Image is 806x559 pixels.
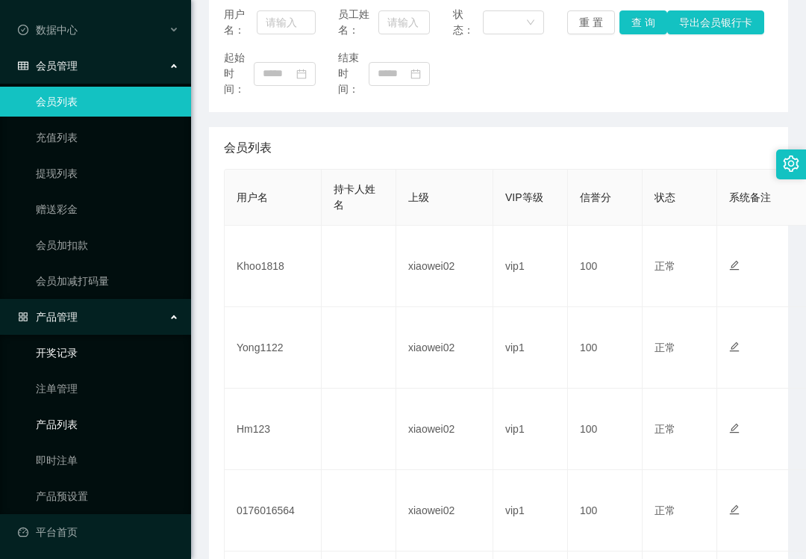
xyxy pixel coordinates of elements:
[396,307,493,389] td: xiaowei02
[225,226,322,307] td: Khoo1818
[493,307,568,389] td: vip1
[667,10,764,34] button: 导出会员银行卡
[18,61,28,71] i: 图标: table
[493,470,568,552] td: vip1
[505,191,543,203] span: VIP等级
[36,266,179,296] a: 会员加减打码量
[655,260,675,272] span: 正常
[655,191,675,203] span: 状态
[225,470,322,552] td: 0176016564
[224,7,257,38] span: 用户名：
[783,155,799,172] i: 图标: setting
[338,7,378,38] span: 员工姓名：
[36,230,179,260] a: 会员加扣款
[36,87,179,117] a: 会员列表
[493,226,568,307] td: vip1
[18,312,28,322] i: 图标: appstore-o
[453,7,483,38] span: 状态：
[493,389,568,470] td: vip1
[338,50,368,97] span: 结束时间：
[378,10,430,34] input: 请输入
[18,24,78,36] span: 数据中心
[729,260,740,271] i: 图标: edit
[729,191,771,203] span: 系统备注
[568,470,643,552] td: 100
[36,123,179,152] a: 充值列表
[224,50,254,97] span: 起始时间：
[36,445,179,475] a: 即时注单
[237,191,268,203] span: 用户名
[396,226,493,307] td: xiaowei02
[36,158,179,188] a: 提现列表
[655,342,675,353] span: 正常
[410,69,421,79] i: 图标: calendar
[619,10,667,34] button: 查 询
[18,311,78,323] span: 产品管理
[568,389,643,470] td: 100
[257,10,315,34] input: 请输入
[36,374,179,404] a: 注单管理
[36,481,179,511] a: 产品预设置
[655,423,675,435] span: 正常
[396,389,493,470] td: xiaowei02
[729,423,740,433] i: 图标: edit
[224,139,272,157] span: 会员列表
[225,307,322,389] td: Yong1122
[568,226,643,307] td: 100
[567,10,615,34] button: 重 置
[568,307,643,389] td: 100
[334,183,375,211] span: 持卡人姓名
[396,470,493,552] td: xiaowei02
[729,342,740,352] i: 图标: edit
[580,191,611,203] span: 信誉分
[36,194,179,224] a: 赠送彩金
[18,517,179,547] a: 图标: dashboard平台首页
[225,389,322,470] td: Hm123
[36,338,179,368] a: 开奖记录
[296,69,307,79] i: 图标: calendar
[526,18,535,28] i: 图标: down
[729,504,740,515] i: 图标: edit
[36,410,179,439] a: 产品列表
[408,191,429,203] span: 上级
[655,504,675,516] span: 正常
[18,25,28,35] i: 图标: check-circle-o
[18,60,78,72] span: 会员管理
